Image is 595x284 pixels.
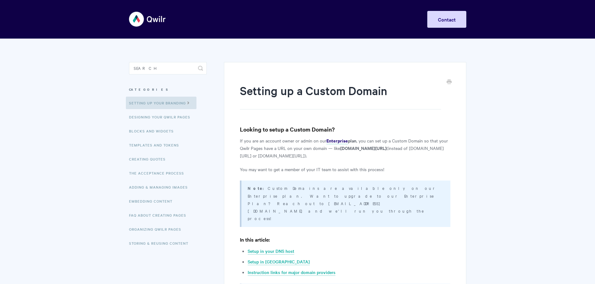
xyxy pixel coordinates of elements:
[129,62,207,75] input: Search
[348,137,356,144] strong: plan
[248,248,294,255] a: Setup in your DNS host
[129,139,184,151] a: Templates and Tokens
[129,111,195,123] a: Designing Your Qwilr Pages
[126,97,196,109] a: Setting up your Branding
[129,237,193,249] a: Storing & Reusing Content
[129,7,166,31] img: Qwilr Help Center
[240,137,450,159] p: If you are an account owner or admin on our , you can set up a Custom Domain so that your Qwilr P...
[129,84,207,95] h3: Categories
[248,185,268,191] strong: Note:
[248,269,335,276] a: Instruction links for major domain providers
[129,195,177,207] a: Embedding Content
[447,79,452,86] a: Print this Article
[129,125,178,137] a: Blocks and Widgets
[129,153,170,165] a: Creating Quotes
[248,258,310,265] a: Setup in [GEOGRAPHIC_DATA]
[129,209,191,221] a: FAQ About Creating Pages
[340,145,387,151] strong: [DOMAIN_NAME][URL]
[240,236,270,243] strong: In this article:
[129,181,192,193] a: Adding & Managing Images
[427,11,466,28] a: Contact
[248,184,442,222] p: Custom Domains are available only on our Enterprise plan. Want to upgrade to our Enterprise Plan?...
[240,166,450,173] p: You may want to get a member of your IT team to assist with this process!
[326,137,348,144] a: Enterprise
[240,83,441,109] h1: Setting up a Custom Domain
[129,167,189,179] a: The Acceptance Process
[129,223,186,235] a: Organizing Qwilr Pages
[240,125,450,134] h3: Looking to setup a Custom Domain?
[326,137,348,144] strong: Enterprise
